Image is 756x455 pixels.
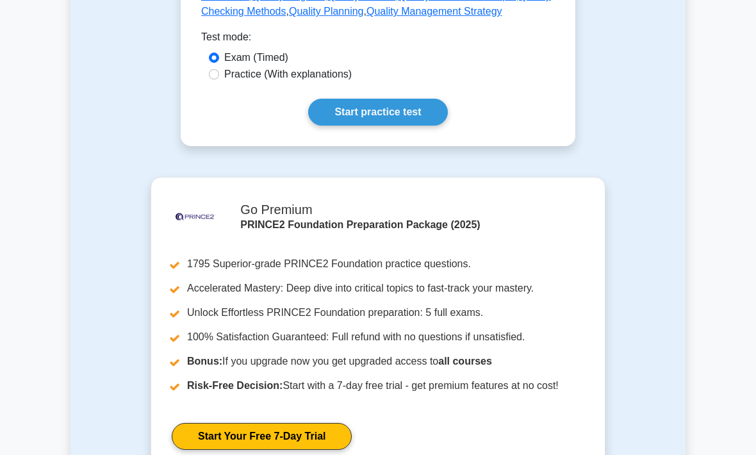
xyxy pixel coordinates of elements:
[366,6,502,17] a: Quality Management Strategy
[172,423,352,450] a: Start Your Free 7-Day Trial
[308,99,447,126] a: Start practice test
[224,50,288,65] label: Exam (Timed)
[201,29,555,50] div: Test mode:
[289,6,364,17] a: Quality Planning
[224,67,352,82] label: Practice (With explanations)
